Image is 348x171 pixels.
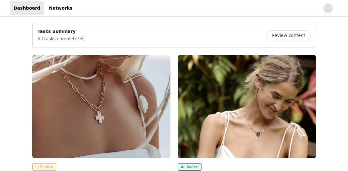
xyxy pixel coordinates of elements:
button: Review content [266,30,310,40]
p: All tasks complete! [38,35,86,42]
span: In Review [32,163,57,171]
p: Tasks Summary [38,28,86,35]
img: James Michelle [178,55,316,158]
span: Activated [178,163,202,171]
img: James Michelle [32,55,170,158]
a: Networks [45,1,76,15]
a: Dashboard [10,1,44,15]
div: avatar [325,3,331,13]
